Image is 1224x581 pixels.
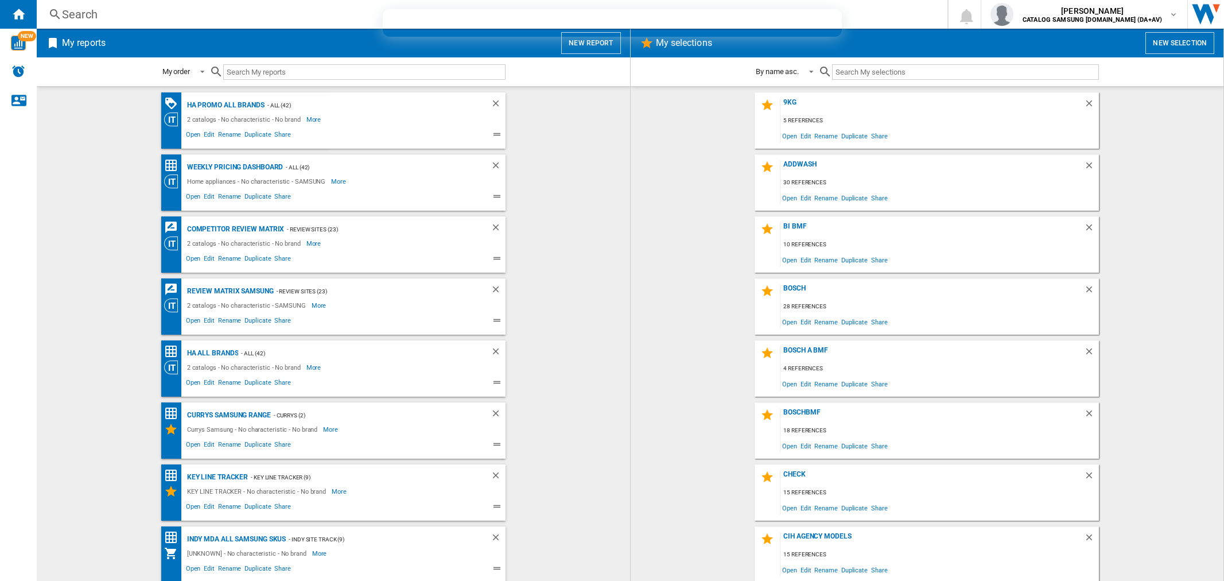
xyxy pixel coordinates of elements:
[284,222,467,237] div: - Review sites (23)
[164,547,184,560] div: My Assortment
[780,346,1084,362] div: Bosch A BMF
[223,64,506,80] input: Search My reports
[286,532,467,547] div: - Indy site track (9)
[813,500,839,516] span: Rename
[799,562,813,578] span: Edit
[164,485,184,498] div: My Selections
[273,439,293,453] span: Share
[243,129,273,143] span: Duplicate
[271,408,468,423] div: - Currys (2)
[184,563,203,577] span: Open
[216,191,243,205] span: Rename
[1023,5,1162,17] span: [PERSON_NAME]
[164,344,184,359] div: Price Matrix
[164,96,184,111] div: PROMOTIONS Matrix
[162,67,190,76] div: My order
[840,314,869,330] span: Duplicate
[780,562,799,578] span: Open
[780,222,1084,238] div: BI BMF
[780,424,1099,438] div: 18 references
[184,547,312,560] div: [UNKNOWN] - No characteristic - No brand
[184,253,203,267] span: Open
[1084,408,1099,424] div: Delete
[273,563,293,577] span: Share
[491,408,506,423] div: Delete
[813,252,839,268] span: Rename
[216,439,243,453] span: Rename
[184,299,312,312] div: 2 catalogs - No characteristic - SAMSUNG
[306,237,323,250] span: More
[799,190,813,206] span: Edit
[202,191,216,205] span: Edit
[273,377,293,391] span: Share
[869,190,889,206] span: Share
[813,128,839,144] span: Rename
[561,32,620,54] button: New report
[1084,222,1099,238] div: Delete
[491,346,506,361] div: Delete
[990,3,1013,26] img: profile.jpg
[840,376,869,392] span: Duplicate
[780,470,1084,486] div: check
[869,438,889,454] span: Share
[216,501,243,515] span: Rename
[840,562,869,578] span: Duplicate
[1023,16,1162,24] b: CATALOG SAMSUNG [DOMAIN_NAME] (DA+AV)
[202,377,216,391] span: Edit
[780,114,1099,128] div: 5 references
[184,423,324,436] div: Currys Samsung - No characteristic - No brand
[332,485,348,498] span: More
[813,376,839,392] span: Rename
[780,532,1084,548] div: CIH agency models
[780,362,1099,376] div: 4 references
[1145,32,1214,54] button: New selection
[491,222,506,237] div: Delete
[780,408,1084,424] div: BoschBMF
[780,190,799,206] span: Open
[202,315,216,329] span: Edit
[1084,346,1099,362] div: Delete
[11,64,25,78] img: alerts-logo.svg
[164,361,184,374] div: Category View
[184,470,248,485] div: KEY LINE TRACKER
[283,160,467,175] div: - ALL (42)
[248,470,468,485] div: - Key Line Tracker (9)
[60,32,108,54] h2: My reports
[184,191,203,205] span: Open
[491,470,506,485] div: Delete
[184,113,306,126] div: 2 catalogs - No characteristic - No brand
[1084,532,1099,548] div: Delete
[243,439,273,453] span: Duplicate
[216,253,243,267] span: Rename
[184,98,265,113] div: HA Promo all Brands
[654,32,714,54] h2: My selections
[216,377,243,391] span: Rename
[780,238,1099,252] div: 10 references
[799,438,813,454] span: Edit
[216,129,243,143] span: Rename
[184,361,306,374] div: 2 catalogs - No characteristic - No brand
[780,176,1099,190] div: 30 references
[184,175,332,188] div: Home appliances - No characteristic - SAMSUNG
[265,98,468,113] div: - ALL (42)
[184,284,274,299] div: Review matrix Samsung
[383,9,842,37] iframe: Intercom live chat banner
[18,31,36,41] span: NEW
[869,376,889,392] span: Share
[1084,98,1099,114] div: Delete
[202,563,216,577] span: Edit
[840,128,869,144] span: Duplicate
[1084,284,1099,300] div: Delete
[813,438,839,454] span: Rename
[780,486,1099,500] div: 15 references
[243,191,273,205] span: Duplicate
[184,532,286,547] div: Indy MDA All Samsung SKUs
[780,300,1099,314] div: 28 references
[184,501,203,515] span: Open
[273,253,293,267] span: Share
[491,98,506,113] div: Delete
[184,346,239,361] div: HA all Brands
[780,548,1099,562] div: 15 references
[780,160,1084,176] div: AddWash
[243,377,273,391] span: Duplicate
